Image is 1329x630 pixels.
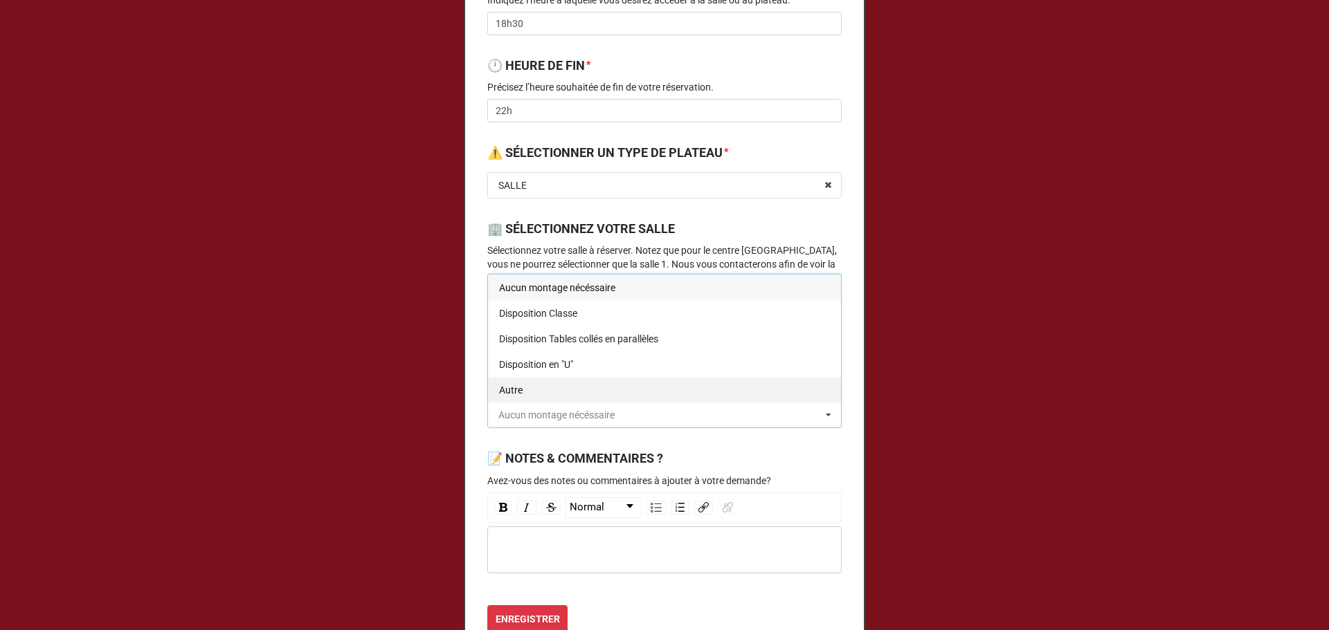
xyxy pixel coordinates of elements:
span: Disposition Classe [499,308,577,319]
label: 🕛 HEURE DE FIN [487,56,585,75]
b: ENREGISTRER [496,612,560,627]
div: Bold [494,501,512,515]
span: Autre [499,385,523,396]
div: Link [694,501,713,515]
div: rdw-list-control [644,497,691,518]
label: ⚠️ SÉLECTIONNER UN TYPE DE PLATEAU [487,143,723,163]
div: rdw-toolbar [487,492,842,523]
p: Précisez l’heure souhaitée de fin de votre réservation. [487,80,842,94]
div: Unlink [718,501,737,515]
div: rdw-editor [494,542,835,557]
p: Avez-vous des notes ou commentaires à ajouter à votre demande? [487,474,842,488]
p: Sélectionnez votre salle à réserver. Notez que pour le centre [GEOGRAPHIC_DATA], vous ne pourrez ... [487,243,842,285]
div: Unordered [647,501,666,515]
a: Block Type [566,498,641,517]
div: Strikethrough [542,501,561,515]
div: rdw-dropdown [566,497,642,518]
label: 📝 NOTES & COMMENTAIRES ? [487,449,663,468]
div: rdw-wrapper [487,492,842,573]
span: Disposition en "U" [499,359,573,370]
label: 🏢 SÉLECTIONNEZ VOTRE SALLE [487,219,675,239]
span: Disposition Tables collés en parallèles [499,333,658,344]
div: rdw-inline-control [491,497,563,518]
div: rdw-link-control [691,497,740,518]
span: Normal [570,499,604,516]
span: Aucun montage nécéssaire [499,282,615,293]
div: SALLE [498,180,527,190]
div: rdw-block-control [563,497,644,518]
div: Italic [517,501,536,515]
div: Ordered [671,501,689,515]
